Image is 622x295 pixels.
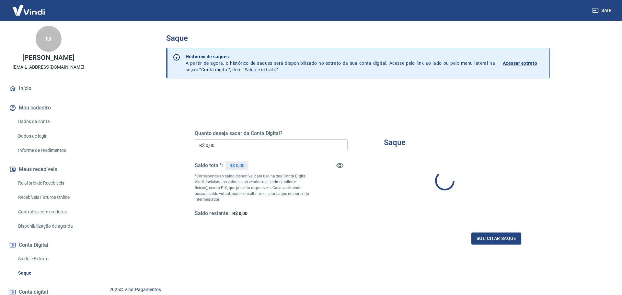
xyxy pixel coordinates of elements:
h5: Saldo restante: [195,210,230,217]
a: Recebíveis Futuros Online [16,191,89,204]
a: Disponibilização de agenda [16,220,89,233]
a: Vindi Pagamentos [124,287,161,292]
a: Informe de rendimentos [16,144,89,157]
div: M [36,26,62,52]
button: Meu cadastro [8,101,89,115]
p: 2025 © [109,286,606,293]
p: Histórico de saques [186,53,495,60]
a: Início [8,81,89,96]
h3: Saque [166,34,550,43]
h3: Saque [384,138,406,147]
p: *Corresponde ao saldo disponível para uso na sua Conta Digital Vindi. Incluindo os valores das ve... [195,173,309,202]
button: Conta Digital [8,238,89,252]
a: Saldo e Extrato [16,252,89,266]
a: Contratos com credores [16,205,89,219]
img: Vindi [8,0,50,20]
span: R$ 0,00 [232,211,248,216]
a: Saque [16,267,89,280]
button: Meus recebíveis [8,162,89,176]
a: Dados da conta [16,115,89,128]
p: R$ 0,00 [229,162,245,169]
button: Solicitar saque [471,233,521,244]
p: [EMAIL_ADDRESS][DOMAIN_NAME] [13,64,84,71]
a: Relatório de Recebíveis [16,176,89,190]
h5: Saldo total*: [195,162,223,169]
button: Sair [591,5,614,17]
p: A partir de agora, o histórico de saques será disponibilizado no extrato da sua conta digital. Ac... [186,53,495,73]
a: Dados de login [16,130,89,143]
h5: Quanto deseja sacar da Conta Digital? [195,130,348,137]
a: Acessar extrato [503,53,544,73]
p: [PERSON_NAME] [22,54,74,61]
p: Acessar extrato [503,60,537,66]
